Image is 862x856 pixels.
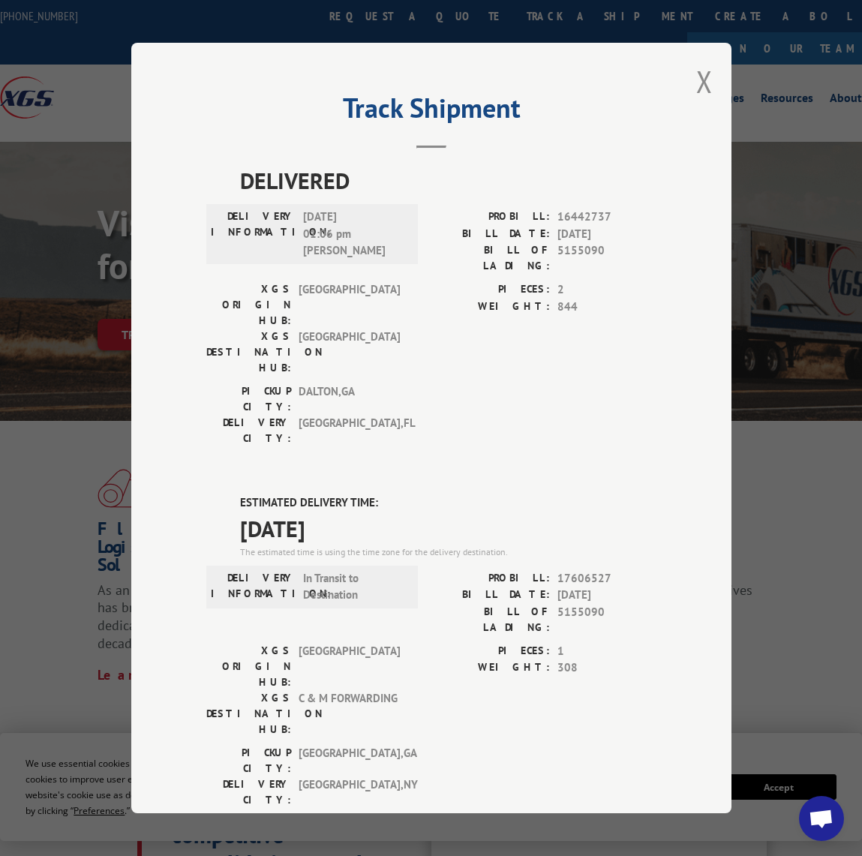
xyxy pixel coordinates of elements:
[431,604,550,635] label: BILL OF LADING:
[299,329,400,376] span: [GEOGRAPHIC_DATA]
[211,570,296,604] label: DELIVERY INFORMATION:
[303,209,404,260] span: [DATE] 01:06 pm [PERSON_NAME]
[557,643,656,660] span: 1
[557,242,656,274] span: 5155090
[431,281,550,299] label: PIECES:
[431,299,550,316] label: WEIGHT:
[557,299,656,316] span: 844
[696,62,713,101] button: Close modal
[431,242,550,274] label: BILL OF LADING:
[206,98,656,126] h2: Track Shipment
[557,209,656,226] span: 16442737
[431,209,550,226] label: PROBILL:
[299,281,400,329] span: [GEOGRAPHIC_DATA]
[240,164,656,197] span: DELIVERED
[206,745,291,776] label: PICKUP CITY:
[206,776,291,808] label: DELIVERY CITY:
[431,587,550,604] label: BILL DATE:
[557,226,656,243] span: [DATE]
[799,796,844,841] div: Open chat
[431,570,550,587] label: PROBILL:
[299,776,400,808] span: [GEOGRAPHIC_DATA] , NY
[557,659,656,677] span: 308
[431,226,550,243] label: BILL DATE:
[299,745,400,776] span: [GEOGRAPHIC_DATA] , GA
[206,415,291,446] label: DELIVERY CITY:
[557,587,656,604] span: [DATE]
[431,659,550,677] label: WEIGHT:
[299,643,400,690] span: [GEOGRAPHIC_DATA]
[206,643,291,690] label: XGS ORIGIN HUB:
[206,383,291,415] label: PICKUP CITY:
[431,643,550,660] label: PIECES:
[206,329,291,376] label: XGS DESTINATION HUB:
[299,415,400,446] span: [GEOGRAPHIC_DATA] , FL
[299,690,400,737] span: C & M FORWARDING
[303,570,404,604] span: In Transit to Destination
[557,604,656,635] span: 5155090
[240,512,656,545] span: [DATE]
[211,209,296,260] label: DELIVERY INFORMATION:
[240,494,656,512] label: ESTIMATED DELIVERY TIME:
[557,570,656,587] span: 17606527
[557,281,656,299] span: 2
[206,281,291,329] label: XGS ORIGIN HUB:
[206,690,291,737] label: XGS DESTINATION HUB:
[299,383,400,415] span: DALTON , GA
[240,545,656,559] div: The estimated time is using the time zone for the delivery destination.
